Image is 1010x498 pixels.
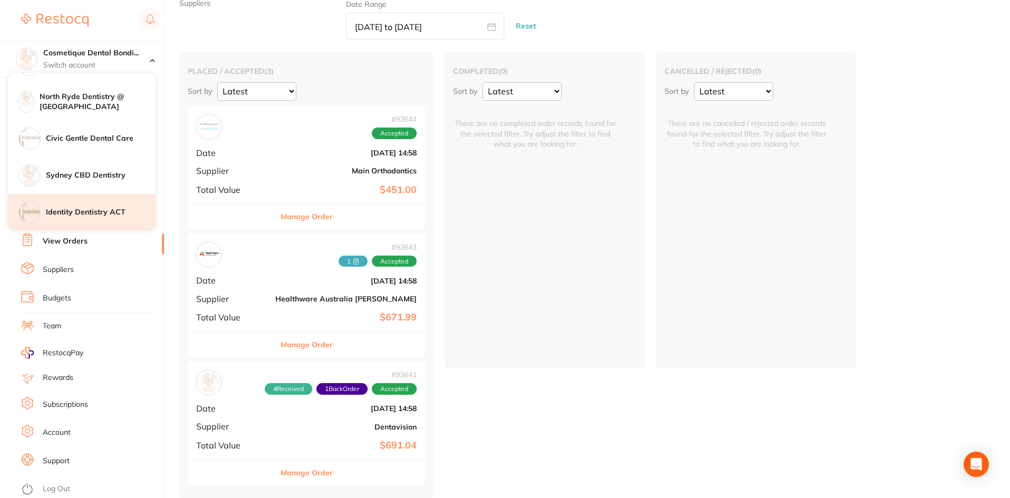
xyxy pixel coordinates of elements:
span: Total Value [196,313,267,322]
b: $671.99 [275,312,417,323]
div: Open Intercom Messenger [964,452,989,477]
a: Account [43,427,71,438]
img: North Ryde Dentistry @ Macquarie Park [19,91,34,106]
button: Manage Order [281,460,333,485]
a: Subscriptions [43,399,88,410]
img: Identity Dentistry ACT [19,202,40,223]
a: Team [43,321,61,331]
span: Back orders [316,383,368,395]
h2: placed / accepted ( 3 ) [188,66,425,76]
div: Main Orthodontics#93644AcceptedDate[DATE] 14:58SupplierMain OrthodonticsTotal Value$451.00Manage ... [188,106,425,230]
a: Rewards [43,373,73,383]
input: Select date range [346,13,504,40]
span: Date [196,276,267,285]
span: There are no cancelled / rejected order records found for the selected filter. Try adjust the fil... [665,106,829,150]
a: Support [43,456,70,466]
a: Suppliers [43,265,74,275]
h4: North Ryde Dentistry @ [GEOGRAPHIC_DATA] [40,92,156,112]
b: $451.00 [275,184,417,196]
span: Accepted [372,383,417,395]
img: Cosmetique Dental Bondi Junction [16,48,37,70]
span: Supplier [196,422,267,431]
h2: cancelled / rejected ( 0 ) [665,66,848,76]
span: Supplier [196,294,267,304]
p: Switch account [43,60,150,71]
p: Sort by [188,86,212,96]
b: [DATE] 14:58 [275,149,417,157]
span: Total Value [196,441,267,450]
img: Main Orthodontics [199,117,219,137]
b: $691.04 [275,440,417,451]
p: Sort by [665,86,689,96]
img: Civic Gentle Dental Care [19,128,40,149]
a: Log Out [43,484,70,494]
img: RestocqPay [21,347,34,359]
img: Healthware Australia Ridley [199,245,219,265]
span: Accepted [372,128,417,139]
h4: Civic Gentle Dental Care [46,133,156,144]
span: # 93644 [372,115,417,123]
img: Restocq Logo [21,14,89,26]
span: Date [196,148,267,158]
span: Date [196,404,267,413]
button: Manage Order [281,332,333,357]
span: There are no completed order records found for the selected filter. Try adjust the filter to find... [453,106,618,150]
b: Main Orthodontics [275,167,417,175]
button: Log Out [21,481,161,498]
button: Manage Order [281,204,333,229]
span: # 93643 [339,243,417,251]
span: Received [265,383,312,395]
img: Sydney CBD Dentistry [19,165,40,186]
h2: completed ( 0 ) [453,66,637,76]
span: RestocqPay [43,348,83,358]
button: Reset [513,12,539,40]
h4: Cosmetique Dental Bondi Junction [43,48,150,58]
p: Sort by [453,86,477,96]
span: Supplier [196,166,267,175]
img: Dentavision [199,373,219,393]
a: Restocq Logo [21,8,89,32]
b: Dentavision [275,423,417,431]
a: Budgets [43,293,71,304]
span: Total Value [196,185,267,194]
b: [DATE] 14:58 [275,277,417,285]
a: View Orders [43,236,88,247]
span: Accepted [372,256,417,267]
b: Healthware Australia [PERSON_NAME] [275,295,417,303]
b: [DATE] 14:58 [275,404,417,413]
span: Received [339,256,368,267]
a: RestocqPay [21,347,83,359]
h4: Identity Dentistry ACT [46,207,156,218]
div: Healthware Australia Ridley#936431 AcceptedDate[DATE] 14:58SupplierHealthware Australia [PERSON_N... [188,233,425,357]
h4: Sydney CBD Dentistry [46,170,156,181]
span: # 93641 [265,370,417,379]
div: Dentavision#936414Received1BackOrderAcceptedDate[DATE] 14:58SupplierDentavisionTotal Value$691.04... [188,362,425,485]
